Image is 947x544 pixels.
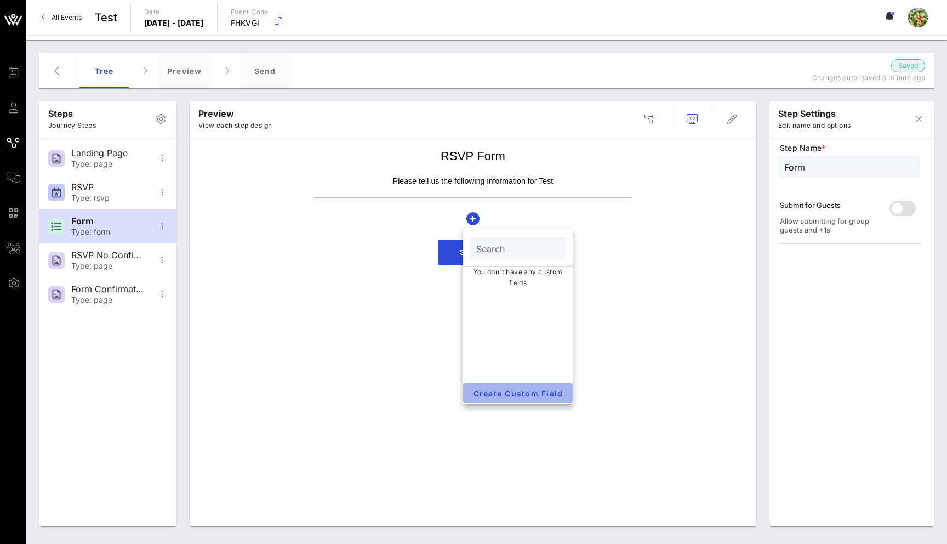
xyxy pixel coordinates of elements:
[71,250,144,260] div: RSVP No Confirmation
[144,7,204,18] p: Date
[198,107,272,120] p: Preview
[231,18,269,29] p: FHKVGI
[460,248,486,257] span: Submit
[463,383,573,403] button: Create Custom Field
[778,107,851,120] p: step settings
[95,9,117,26] span: Test
[441,149,505,163] span: RSVP Form
[48,107,96,120] p: Steps
[144,18,204,29] p: [DATE] - [DATE]
[780,217,883,234] div: Allow submitting for group guests and +1s
[780,201,883,209] div: Submit for Guests
[71,148,144,158] div: Landing Page
[231,7,269,18] p: Event Code
[71,284,144,294] div: Form Confirmation
[198,120,272,131] p: View each step design
[71,194,144,203] div: Type: rsvp
[780,143,920,154] span: Step Name
[71,228,144,237] div: Type: form
[778,120,851,131] p: Edit name and options
[898,60,918,71] span: Saved
[71,296,144,305] div: Type: page
[472,389,564,398] span: Create Custom Field
[314,176,632,187] p: Please tell us the following information for Test
[71,182,144,192] div: RSVP
[35,9,88,26] a: All Events
[48,120,96,131] p: Journey Steps
[467,267,568,288] p: You don't have any custom fields
[438,240,508,265] a: Submit
[788,72,925,83] p: Changes auto-saved a minute ago
[71,160,144,169] div: Type: page
[158,53,211,88] div: Preview
[71,216,144,226] div: Form
[79,53,129,88] div: tree
[52,13,82,21] span: All Events
[241,53,290,88] div: Send
[71,262,144,271] div: Type: page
